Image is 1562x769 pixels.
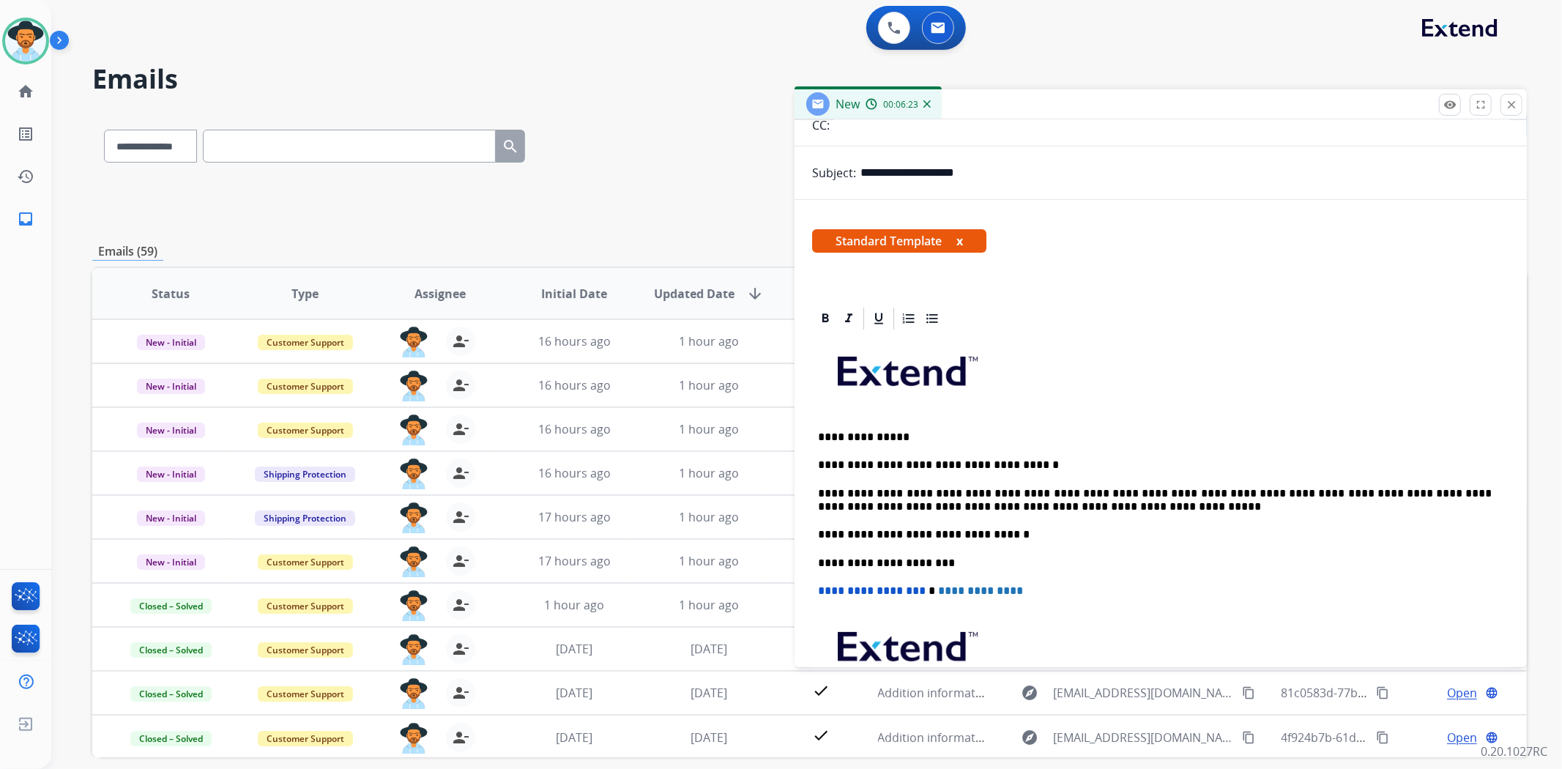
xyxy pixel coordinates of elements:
span: 17 hours ago [538,553,611,569]
span: Standard Template [812,229,986,253]
div: Italic [838,308,860,330]
mat-icon: person_remove [452,376,469,394]
span: Shipping Protection [255,510,355,526]
span: 1 hour ago [679,333,739,349]
span: New - Initial [137,467,205,482]
span: [DATE] [691,641,727,657]
mat-icon: person_remove [452,420,469,438]
span: 16 hours ago [538,377,611,393]
img: avatar [5,21,46,62]
mat-icon: arrow_downward [746,285,764,302]
mat-icon: check [812,727,830,744]
mat-icon: list_alt [17,125,34,143]
mat-icon: fullscreen [1474,98,1487,111]
mat-icon: content_copy [1242,731,1255,744]
mat-icon: person_remove [452,729,469,746]
span: Closed – Solved [130,731,212,746]
mat-icon: person_remove [452,508,469,526]
span: [DATE] [556,641,592,657]
span: Closed – Solved [130,686,212,702]
mat-icon: person_remove [452,552,469,570]
span: Updated Date [654,285,734,302]
p: Emails (59) [92,242,163,261]
span: Customer Support [258,598,353,614]
mat-icon: person_remove [452,640,469,658]
span: 1 hour ago [679,597,739,613]
span: Customer Support [258,554,353,570]
span: Initial Date [541,285,607,302]
div: Underline [868,308,890,330]
mat-icon: language [1485,686,1498,699]
mat-icon: person_remove [452,464,469,482]
span: New - Initial [137,335,205,350]
span: 81c0583d-77bb-4e8c-8f8b-7b73961c5216 [1282,685,1506,701]
h2: Emails [92,64,1527,94]
mat-icon: home [17,83,34,100]
p: CC: [812,116,830,134]
mat-icon: content_copy [1376,686,1389,699]
span: 16 hours ago [538,421,611,437]
mat-icon: history [17,168,34,185]
mat-icon: person_remove [452,596,469,614]
img: agent-avatar [399,678,428,709]
span: 16 hours ago [538,465,611,481]
img: agent-avatar [399,723,428,754]
span: New - Initial [137,423,205,438]
img: agent-avatar [399,415,428,445]
span: Customer Support [258,686,353,702]
mat-icon: person_remove [452,684,469,702]
mat-icon: search [502,138,519,155]
img: agent-avatar [399,327,428,357]
span: 1 hour ago [679,421,739,437]
span: [DATE] [691,685,727,701]
div: Bold [814,308,836,330]
span: 1 hour ago [679,377,739,393]
span: [DATE] [691,729,727,746]
span: Customer Support [258,423,353,438]
span: Assignee [414,285,466,302]
mat-icon: language [1485,731,1498,744]
img: agent-avatar [399,634,428,665]
span: Type [291,285,319,302]
span: New - Initial [137,510,205,526]
mat-icon: check [812,682,830,699]
span: Addition information. [878,685,997,701]
span: [DATE] [556,729,592,746]
span: New - Initial [137,554,205,570]
img: agent-avatar [399,590,428,621]
div: Ordered List [898,308,920,330]
span: 16 hours ago [538,333,611,349]
mat-icon: explore [1021,729,1038,746]
mat-icon: content_copy [1242,686,1255,699]
span: Open [1447,684,1477,702]
span: 4f924b7b-61db-4c5a-891f-45fc7919af8e [1282,729,1497,746]
span: Customer Support [258,379,353,394]
mat-icon: explore [1021,684,1038,702]
span: 1 hour ago [544,597,604,613]
span: [DATE] [556,685,592,701]
span: 1 hour ago [679,465,739,481]
span: Customer Support [258,335,353,350]
span: 1 hour ago [679,553,739,569]
img: agent-avatar [399,371,428,401]
mat-icon: content_copy [1376,731,1389,744]
button: x [956,232,963,250]
span: Addition information. [878,729,997,746]
span: New - Initial [137,379,205,394]
mat-icon: remove_red_eye [1443,98,1457,111]
mat-icon: close [1505,98,1518,111]
img: agent-avatar [399,546,428,577]
span: Customer Support [258,731,353,746]
img: agent-avatar [399,458,428,489]
span: New [836,96,860,112]
span: Closed – Solved [130,642,212,658]
span: 00:06:23 [883,99,918,111]
span: Closed – Solved [130,598,212,614]
span: 17 hours ago [538,509,611,525]
span: 1 hour ago [679,509,739,525]
p: 0.20.1027RC [1481,743,1547,760]
span: Status [152,285,190,302]
div: Bullet List [921,308,943,330]
span: [EMAIL_ADDRESS][DOMAIN_NAME] [1053,729,1233,746]
span: Shipping Protection [255,467,355,482]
